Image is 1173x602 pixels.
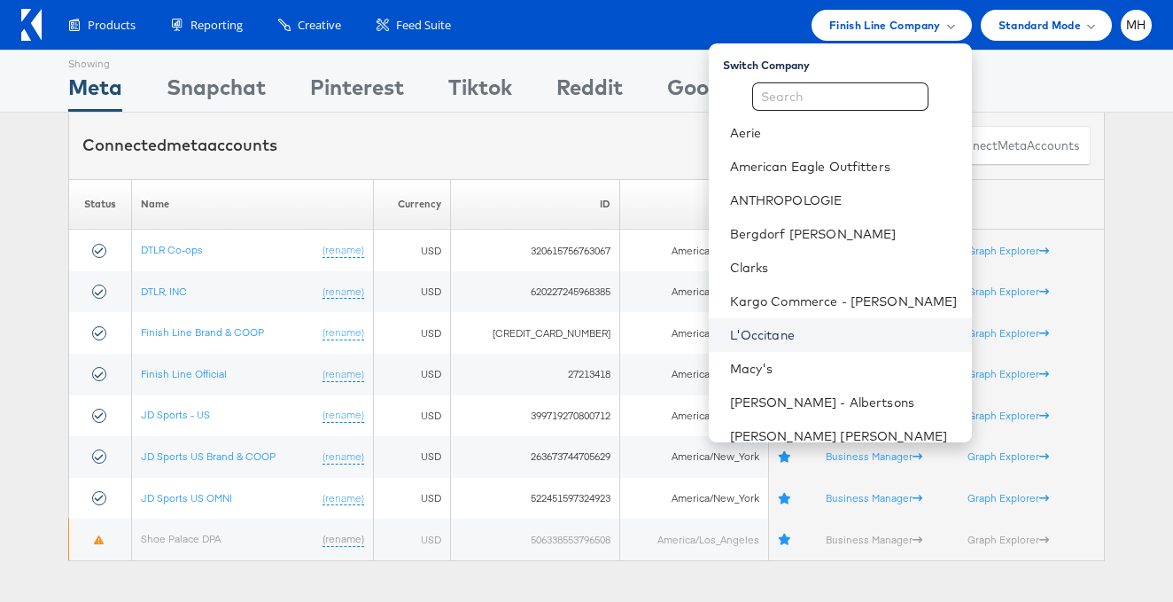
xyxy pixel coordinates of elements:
[619,230,769,271] td: America/New_York
[298,17,341,34] span: Creative
[322,532,364,547] a: (rename)
[82,134,277,157] div: Connected accounts
[396,17,451,34] span: Feed Suite
[310,72,404,112] div: Pinterest
[190,17,243,34] span: Reporting
[619,395,769,437] td: America/New_York
[730,192,958,209] a: ANTHROPOLOGIE
[322,243,364,258] a: (rename)
[730,225,958,243] a: Bergdorf [PERSON_NAME]
[730,124,958,142] a: Aerie
[450,436,619,478] td: 263673744705629
[373,179,450,230] th: Currency
[967,285,1049,298] a: Graph Explorer
[373,519,450,560] td: USD
[450,354,619,395] td: 27213418
[752,82,928,111] input: Search
[826,491,922,504] a: Business Manager
[667,72,739,112] div: Google
[322,285,364,300] a: (rename)
[69,179,132,230] th: Status
[967,533,1049,546] a: Graph Explorer
[619,354,769,395] td: America/New_York
[68,51,122,72] div: Showing
[322,491,364,506] a: (rename)
[131,179,373,230] th: Name
[730,326,958,344] a: L'Occitane
[556,72,623,112] div: Reddit
[450,395,619,437] td: 399719270800712
[967,491,1049,504] a: Graph Explorer
[450,271,619,313] td: 620227245968385
[450,230,619,271] td: 320615756763067
[373,436,450,478] td: USD
[322,367,364,382] a: (rename)
[826,533,922,546] a: Business Manager
[967,367,1049,380] a: Graph Explorer
[619,271,769,313] td: America/New_York
[373,395,450,437] td: USD
[141,367,227,380] a: Finish Line Official
[938,126,1091,166] button: ConnectmetaAccounts
[998,137,1027,154] span: meta
[322,408,364,423] a: (rename)
[141,408,210,421] a: JD Sports - US
[141,325,264,339] a: Finish Line Brand & COOP
[322,325,364,340] a: (rename)
[450,179,619,230] th: ID
[167,135,207,155] span: meta
[998,16,1081,35] span: Standard Mode
[619,312,769,354] td: America/New_York
[730,293,958,310] a: Kargo Commerce - [PERSON_NAME]
[373,478,450,520] td: USD
[619,478,769,520] td: America/New_York
[373,354,450,395] td: USD
[619,519,769,560] td: America/Los_Angeles
[450,478,619,520] td: 522451597324923
[373,271,450,313] td: USD
[619,436,769,478] td: America/New_York
[967,326,1049,340] a: Graph Explorer
[450,519,619,560] td: 506338553796508
[373,230,450,271] td: USD
[141,285,187,298] a: DTLR, INC
[619,179,769,230] th: Timezone
[450,312,619,354] td: [CREDIT_CARD_NUMBER]
[141,532,221,545] a: Shoe Palace DPA
[967,409,1049,422] a: Graph Explorer
[730,394,958,411] a: [PERSON_NAME] - Albertsons
[68,72,122,112] div: Meta
[730,259,958,277] a: Clarks
[322,450,364,465] a: (rename)
[829,16,941,35] span: Finish Line Company
[88,17,136,34] span: Products
[141,450,276,463] a: JD Sports US Brand & COOP
[1126,20,1146,31] span: MH
[967,450,1049,463] a: Graph Explorer
[141,491,232,504] a: JD Sports US OMNI
[373,312,450,354] td: USD
[967,244,1049,257] a: Graph Explorer
[730,427,958,445] a: [PERSON_NAME] [PERSON_NAME]
[723,51,972,73] div: Switch Company
[167,72,266,112] div: Snapchat
[141,243,203,256] a: DTLR Co-ops
[730,360,958,378] a: Macy's
[730,158,958,176] a: American Eagle Outfitters
[448,72,512,112] div: Tiktok
[826,450,922,463] a: Business Manager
